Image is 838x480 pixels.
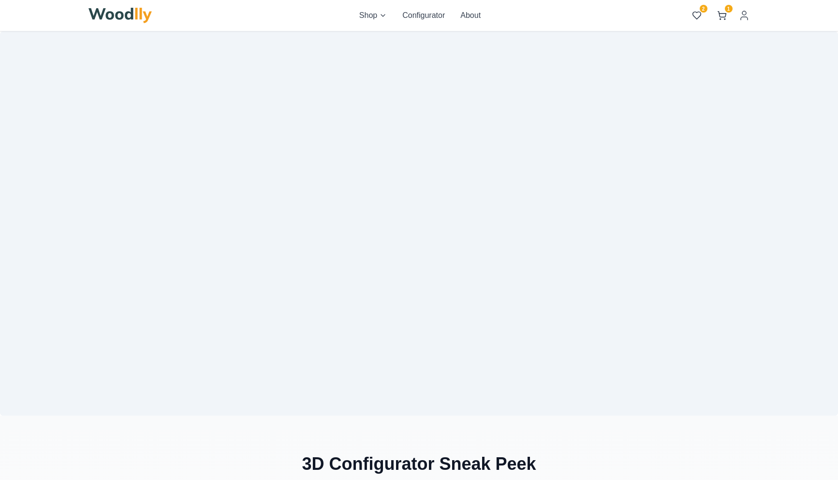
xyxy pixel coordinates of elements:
button: 1 [713,7,731,24]
h2: 3D Configurator Sneak Peek [88,454,750,474]
button: About [460,10,481,21]
img: Woodlly [88,8,152,23]
span: 2 [700,5,707,13]
button: Shop [359,10,387,21]
span: 1 [725,5,733,13]
button: 2 [688,7,706,24]
button: Configurator [402,10,445,21]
